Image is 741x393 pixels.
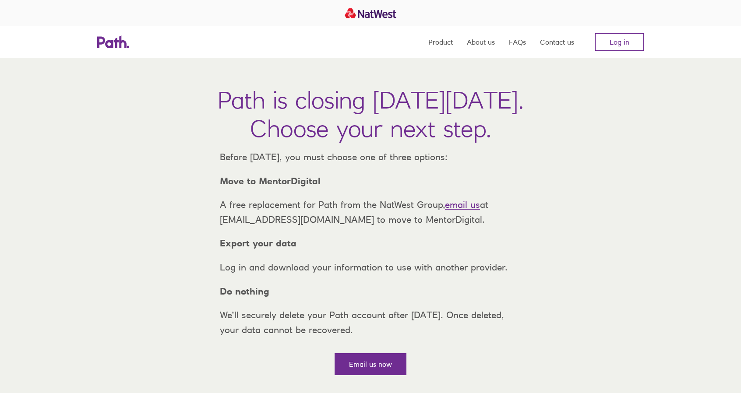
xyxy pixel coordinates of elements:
[220,175,321,186] strong: Move to MentorDigital
[335,353,406,375] a: Email us now
[218,86,524,143] h1: Path is closing [DATE][DATE]. Choose your next step.
[509,26,526,58] a: FAQs
[445,199,480,210] a: email us
[595,33,644,51] a: Log in
[213,308,528,337] p: We’ll securely delete your Path account after [DATE]. Once deleted, your data cannot be recovered.
[213,260,528,275] p: Log in and download your information to use with another provider.
[540,26,574,58] a: Contact us
[467,26,495,58] a: About us
[220,238,296,249] strong: Export your data
[213,197,528,227] p: A free replacement for Path from the NatWest Group, at [EMAIL_ADDRESS][DOMAIN_NAME] to move to Me...
[220,286,269,297] strong: Do nothing
[213,150,528,165] p: Before [DATE], you must choose one of three options:
[428,26,453,58] a: Product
